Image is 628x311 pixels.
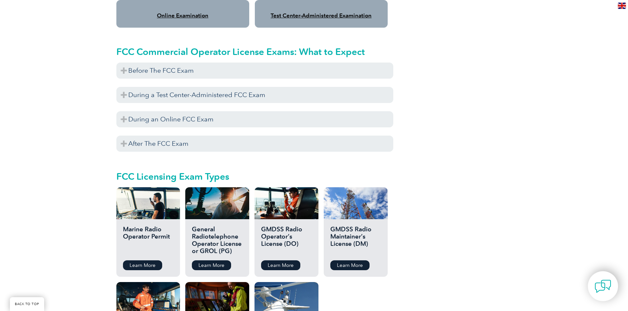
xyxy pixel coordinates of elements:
h2: FCC Licensing Exam Types [116,171,393,182]
h3: After The FCC Exam [116,136,393,152]
h2: Marine Radio Operator Permit [123,226,173,255]
h3: During an Online FCC Exam [116,111,393,127]
h2: GMDSS Radio Maintainer’s License (DM) [330,226,381,255]
a: Learn More [192,260,231,270]
a: Learn More [123,260,162,270]
h2: General Radiotelephone Operator License or GROL (PG) [192,226,242,255]
h2: FCC Commercial Operator License Exams: What to Expect [116,46,393,57]
img: contact-chat.png [595,278,611,295]
a: BACK TO TOP [10,297,44,311]
a: Learn More [330,260,370,270]
a: Test Center-Administered Examination [271,12,372,19]
h3: Before The FCC Exam [116,63,393,79]
img: en [618,3,626,9]
a: Learn More [261,260,300,270]
h2: GMDSS Radio Operator’s License (DO) [261,226,312,255]
a: Online Examination [157,12,208,19]
h3: During a Test Center-Administered FCC Exam [116,87,393,103]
